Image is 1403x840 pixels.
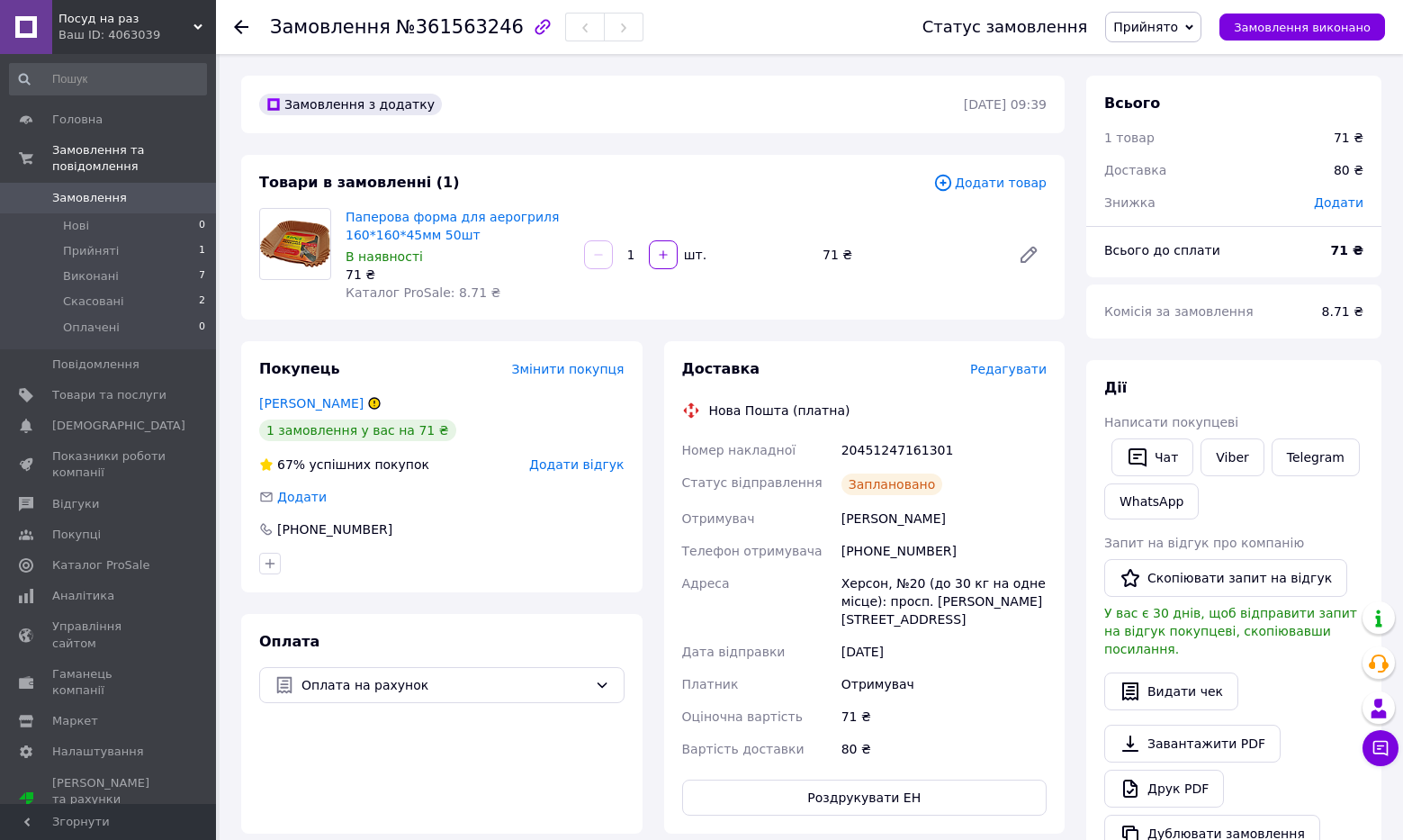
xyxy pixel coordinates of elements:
span: Доставка [1104,163,1166,177]
div: [PHONE_NUMBER] [838,535,1050,567]
span: Всього [1104,95,1160,112]
span: №361563246 [396,16,524,38]
div: 71 ₴ [838,700,1050,733]
div: 71 ₴ [346,266,570,284]
a: WhatsApp [1104,483,1199,519]
span: Налаштування [52,744,144,760]
span: 1 товар [1104,131,1155,145]
div: 1 замовлення у вас на 71 ₴ [259,420,456,441]
div: [PHONE_NUMBER] [275,520,394,538]
span: Платник [682,677,739,691]
button: Чат [1111,438,1193,476]
span: Номер накладної [682,443,796,457]
span: Замовлення [270,16,391,38]
span: Оплата на рахунок [301,675,588,695]
div: Отримувач [838,668,1050,700]
span: Телефон отримувача [682,544,823,558]
time: [DATE] 09:39 [964,97,1047,112]
span: Управління сайтом [52,619,166,651]
span: Повідомлення [52,357,139,373]
span: 7 [199,268,205,285]
div: 20451247161301 [838,434,1050,466]
span: 67% [277,457,305,472]
span: Редагувати [970,362,1047,376]
span: Головна [52,112,103,128]
span: Запит на відгук про компанію [1104,536,1304,550]
span: [DEMOGRAPHIC_DATA] [52,418,185,434]
span: Прийнято [1113,20,1178,34]
span: У вас є 30 днів, щоб відправити запит на відгук покупцеві, скопіювавши посилання. [1104,606,1357,656]
span: Прийняті [63,243,119,259]
div: успішних покупок [259,456,429,474]
span: Дата відправки [682,645,786,659]
span: Додати [1314,195,1363,210]
span: 0 [199,218,205,234]
span: Знижка [1104,195,1156,210]
span: Статус відправлення [682,475,823,490]
span: Показники роботи компанії [52,448,166,481]
span: Замовлення виконано [1234,21,1371,34]
span: Додати відгук [529,457,624,472]
a: [PERSON_NAME] [259,396,364,411]
span: Комісія за замовлення [1104,304,1254,319]
button: Роздрукувати ЕН [682,780,1048,816]
span: Змінити покупця [512,362,625,376]
span: Каталог ProSale: 8.71 ₴ [346,285,500,300]
a: Viber [1201,438,1264,476]
span: 0 [199,320,205,336]
div: Нова Пошта (платна) [705,402,855,420]
span: Доставка [682,360,760,377]
input: Пошук [9,63,207,95]
b: 71 ₴ [1331,243,1363,257]
span: 2 [199,294,205,310]
button: Скопіювати запит на відгук [1104,559,1347,597]
span: Каталог ProSale [52,557,149,574]
span: Покупець [259,360,340,377]
div: 71 ₴ [1334,129,1363,147]
div: [PERSON_NAME] [838,502,1050,535]
span: 1 [199,243,205,259]
span: Замовлення [52,190,127,206]
a: Паперова форма для аерогриля 160*160*45мм 50шт [346,210,559,242]
span: Додати товар [933,173,1047,193]
div: шт. [679,246,708,264]
span: Аналітика [52,588,114,604]
span: Виконані [63,268,119,285]
span: Посуд на раз [58,11,193,27]
span: [PERSON_NAME] та рахунки [52,775,166,825]
a: Telegram [1272,438,1360,476]
div: 71 ₴ [815,242,1003,267]
div: 80 ₴ [1323,150,1374,190]
a: Редагувати [1011,237,1047,273]
div: Херсон, №20 (до 30 кг на одне місце): просп. [PERSON_NAME][STREET_ADDRESS] [838,567,1050,636]
div: Повернутися назад [234,18,248,36]
span: Покупці [52,527,101,543]
div: Ваш ID: 4063039 [58,27,216,43]
button: Видати чек [1104,673,1238,710]
div: Статус замовлення [922,18,1088,36]
div: Замовлення з додатку [259,94,442,115]
span: Адреса [682,576,730,591]
span: Скасовані [63,294,124,310]
span: Отримувач [682,511,755,526]
div: [DATE] [838,636,1050,668]
a: Завантажити PDF [1104,725,1281,763]
span: Гаманець компанії [52,666,166,699]
span: Замовлення та повідомлення [52,142,216,175]
span: Оплата [259,633,319,650]
span: Всього до сплати [1104,243,1220,257]
span: Вартість доставки [682,742,805,756]
span: Оціночна вартість [682,709,803,724]
span: Відгуки [52,496,99,512]
span: Оплачені [63,320,120,336]
button: Чат з покупцем [1363,730,1399,766]
button: Замовлення виконано [1219,14,1385,41]
span: 8.71 ₴ [1322,304,1363,319]
img: Паперова форма для аерогриля 160*160*45мм 50шт [260,221,330,267]
span: Маркет [52,713,98,729]
div: Заплановано [841,474,943,495]
a: Друк PDF [1104,770,1224,808]
span: Дії [1104,379,1127,396]
span: Товари в замовленні (1) [259,174,460,191]
span: В наявності [346,249,423,264]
